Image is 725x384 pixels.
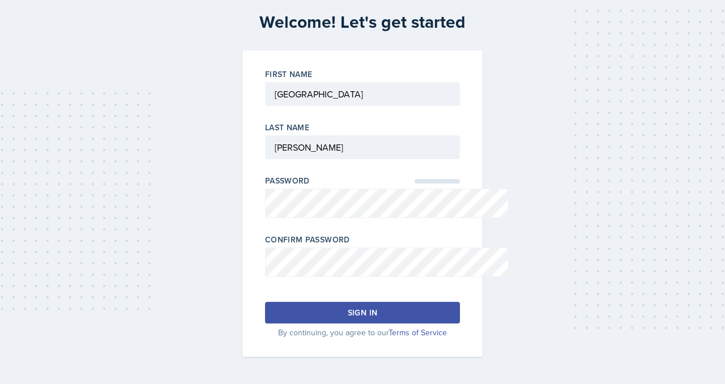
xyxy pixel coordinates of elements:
label: First Name [265,69,313,80]
h2: Welcome! Let's get started [236,12,489,32]
label: Confirm Password [265,234,350,245]
p: By continuing, you agree to our [265,327,460,339]
label: Last Name [265,122,309,133]
label: Password [265,175,310,186]
input: Last Name [265,135,460,159]
div: Sign in [348,307,377,318]
a: Terms of Service [389,327,447,338]
button: Sign in [265,302,460,323]
input: First Name [265,82,460,106]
